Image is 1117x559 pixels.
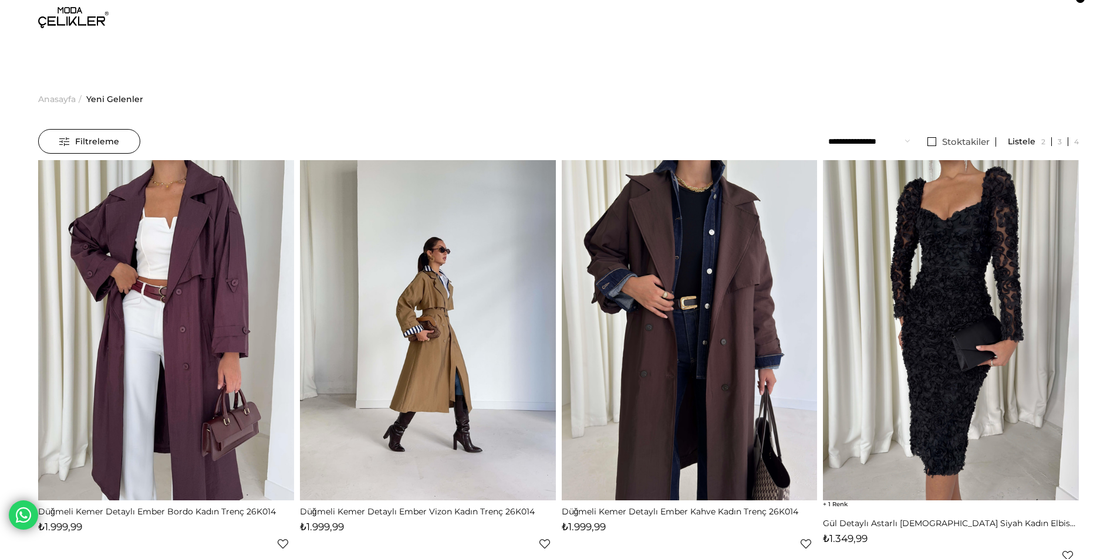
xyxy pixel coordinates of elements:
a: Favorilere Ekle [801,538,811,549]
span: Stoktakiler [942,136,990,147]
a: Stoktakiler [922,137,996,147]
a: Gül Detaylı Astarlı [DEMOGRAPHIC_DATA] Siyah Kadın Elbise 26K009 [823,518,1079,528]
span: ₺1.999,99 [300,521,344,533]
a: Düğmeli Kemer Detaylı Ember Bordo Kadın Trenç 26K014 [38,506,294,517]
span: 1 [823,500,848,508]
img: Düğmeli Kemer Detaylı Ember Bordo Kadın Trenç 26K014 [38,160,294,500]
span: Filtreleme [59,130,119,153]
li: > [38,69,85,129]
a: Favorilere Ekle [539,538,550,549]
a: Anasayfa [38,69,76,129]
img: logo [38,7,109,28]
span: ₺1.999,99 [38,521,82,533]
a: Düğmeli Kemer Detaylı Ember Vizon Kadın Trenç 26K014 [300,506,556,517]
a: Düğmeli Kemer Detaylı Ember Kahve Kadın Trenç 26K014 [562,506,818,517]
a: Yeni Gelenler [86,69,143,129]
img: Gül Detaylı Astarlı Christiana Siyah Kadın Elbise 26K009 [823,160,1079,500]
a: Favorilere Ekle [278,538,288,549]
img: Düğmeli Kemer Detaylı Ember Vizon Kadın Trenç 26K014 [300,160,556,500]
span: ₺1.999,99 [562,521,606,533]
img: Düğmeli Kemer Detaylı Ember Kahve Kadın Trenç 26K014 [562,160,818,500]
span: ₺1.349,99 [823,533,868,544]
